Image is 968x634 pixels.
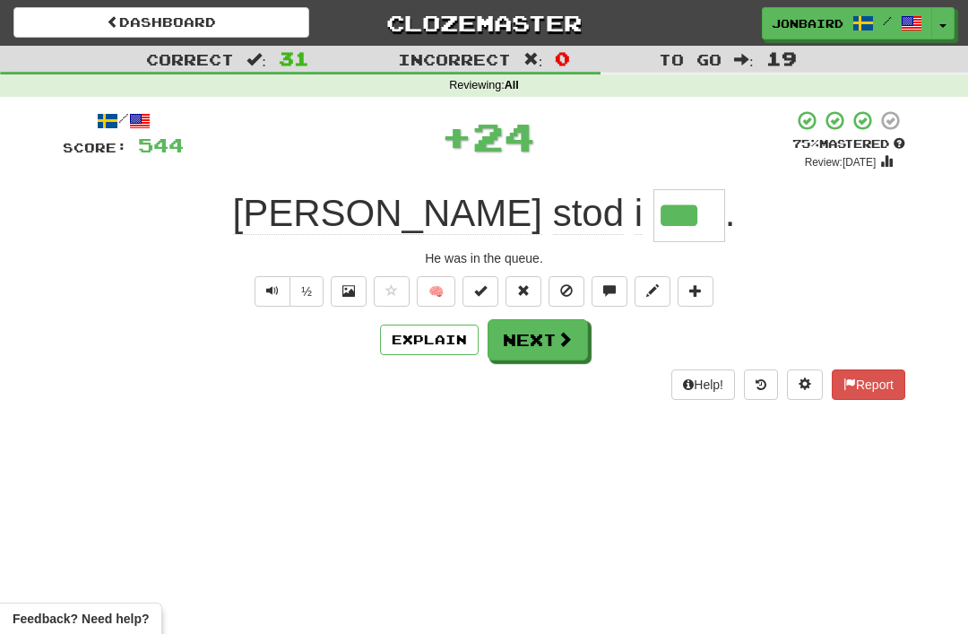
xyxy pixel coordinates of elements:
span: : [523,52,543,67]
button: Round history (alt+y) [744,369,778,400]
span: 31 [279,48,309,69]
span: i [635,192,643,235]
button: Set this sentence to 100% Mastered (alt+m) [462,276,498,307]
button: Discuss sentence (alt+u) [592,276,627,307]
button: Help! [671,369,735,400]
button: Add to collection (alt+a) [678,276,713,307]
div: Mastered [792,136,905,152]
span: To go [659,50,722,68]
button: Play sentence audio (ctl+space) [255,276,290,307]
span: JonBaird [772,15,843,31]
a: Clozemaster [336,7,632,39]
span: Correct [146,50,234,68]
span: Open feedback widget [13,610,149,628]
span: [PERSON_NAME] [233,192,542,235]
small: Review: [DATE] [805,156,877,169]
button: 🧠 [417,276,455,307]
span: : [734,52,754,67]
strong: All [505,79,519,91]
span: 544 [138,134,184,156]
button: Show image (alt+x) [331,276,367,307]
button: Next [488,319,588,360]
button: Ignore sentence (alt+i) [549,276,584,307]
span: 75 % [792,136,819,151]
span: 0 [555,48,570,69]
span: + [441,109,472,163]
span: stod [553,192,624,235]
a: JonBaird / [762,7,932,39]
span: Score: [63,140,127,155]
button: ½ [290,276,324,307]
span: : [246,52,266,67]
span: Incorrect [398,50,511,68]
div: / [63,109,184,132]
a: Dashboard [13,7,309,38]
span: . [725,192,736,234]
button: Edit sentence (alt+d) [635,276,670,307]
button: Report [832,369,905,400]
div: Text-to-speech controls [251,276,324,307]
span: 24 [472,114,535,159]
button: Favorite sentence (alt+f) [374,276,410,307]
span: 19 [766,48,797,69]
button: Reset to 0% Mastered (alt+r) [506,276,541,307]
button: Explain [380,325,479,355]
div: He was in the queue. [63,249,905,267]
span: / [883,14,892,27]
